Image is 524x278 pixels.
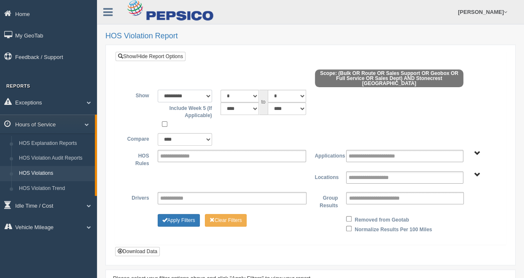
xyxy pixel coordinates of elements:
[311,171,342,182] label: Locations
[15,181,95,196] a: HOS Violation Trend
[15,151,95,166] a: HOS Violation Audit Reports
[355,224,432,234] label: Normalize Results Per 100 Miles
[15,136,95,151] a: HOS Explanation Reports
[259,90,268,115] span: to
[158,102,212,120] label: Include Week 5 (If Applicable)
[355,214,409,224] label: Removed from Geotab
[105,32,516,40] h2: HOS Violation Report
[315,69,464,87] span: Scope: (Bulk OR Route OR Sales Support OR Geobox OR Full Service OR Sales Dept) AND Stonecrest [G...
[122,90,153,100] label: Show
[205,214,247,227] button: Change Filter Options
[116,52,185,61] a: Show/Hide Report Options
[310,150,342,160] label: Applications
[115,247,160,256] button: Download Data
[15,166,95,181] a: HOS Violations
[158,214,200,227] button: Change Filter Options
[122,150,153,167] label: HOS Rules
[122,133,153,143] label: Compare
[311,192,342,209] label: Group Results
[122,192,153,202] label: Drivers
